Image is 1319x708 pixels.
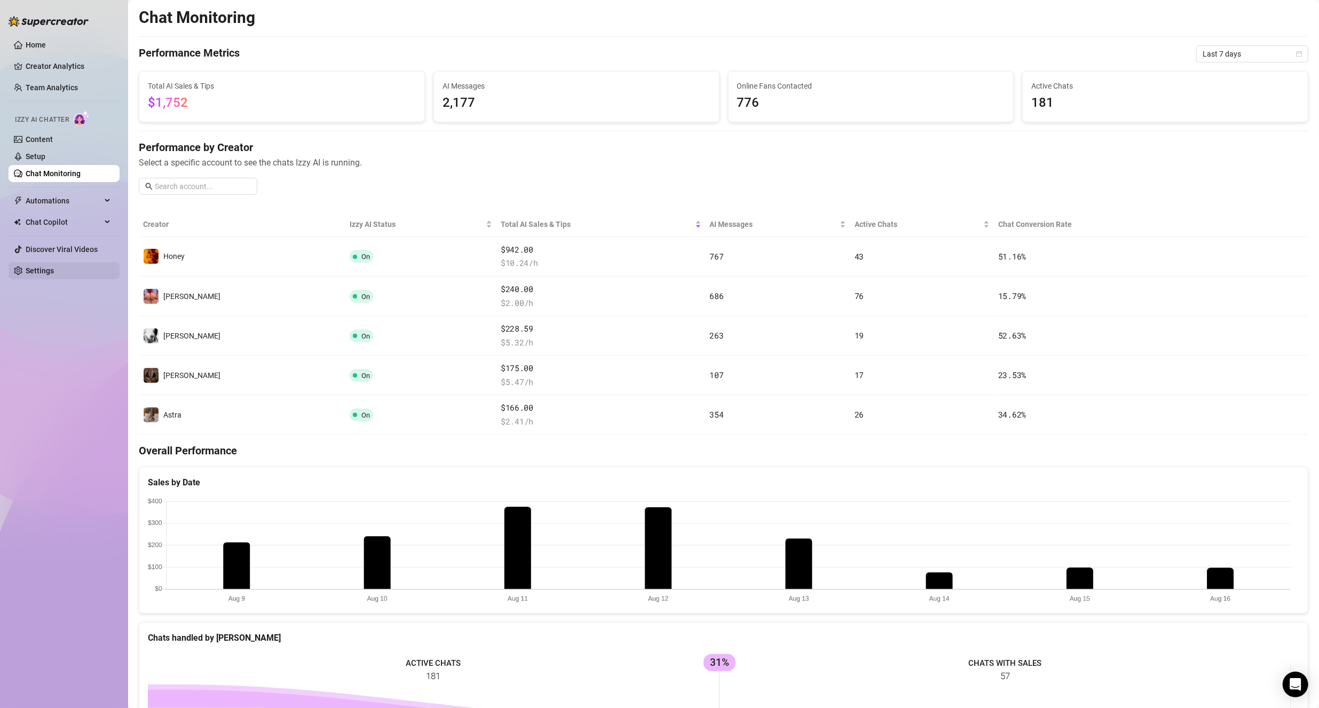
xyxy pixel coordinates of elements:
[501,243,701,256] span: $942.00
[144,249,159,264] img: Honey
[710,251,724,262] span: 767
[361,253,370,261] span: On
[26,214,101,231] span: Chat Copilot
[163,292,220,301] span: [PERSON_NAME]
[501,362,701,375] span: $175.00
[501,218,692,230] span: Total AI Sales & Tips
[139,443,1308,458] h4: Overall Performance
[73,111,90,126] img: AI Chatter
[144,289,159,304] img: Stella
[501,297,701,310] span: $ 2.00 /h
[26,266,54,275] a: Settings
[139,156,1308,169] span: Select a specific account to see the chats Izzy AI is running.
[855,330,864,341] span: 19
[26,58,111,75] a: Creator Analytics
[496,212,705,237] th: Total AI Sales & Tips
[710,369,724,380] span: 107
[501,257,701,270] span: $ 10.24 /h
[998,290,1026,301] span: 15.79 %
[26,152,45,161] a: Setup
[163,411,181,419] span: Astra
[14,218,21,226] img: Chat Copilot
[361,411,370,419] span: On
[163,252,185,261] span: Honey
[144,407,159,422] img: Astra
[501,402,701,414] span: $166.00
[1031,80,1299,92] span: Active Chats
[163,371,220,380] span: [PERSON_NAME]
[361,372,370,380] span: On
[14,196,22,205] span: thunderbolt
[855,290,864,301] span: 76
[26,83,78,92] a: Team Analytics
[26,41,46,49] a: Home
[144,328,159,343] img: Elsie
[26,135,53,144] a: Content
[345,212,496,237] th: Izzy AI Status
[737,80,1005,92] span: Online Fans Contacted
[443,80,710,92] span: AI Messages
[148,476,1299,489] div: Sales by Date
[361,293,370,301] span: On
[148,95,188,110] span: $1,752
[139,7,255,28] h2: Chat Monitoring
[737,93,1005,113] span: 776
[855,409,864,420] span: 26
[501,283,701,296] span: $240.00
[15,115,69,125] span: Izzy AI Chatter
[148,631,1299,644] div: Chats handled by [PERSON_NAME]
[998,409,1026,420] span: 34.62 %
[350,218,484,230] span: Izzy AI Status
[443,93,710,113] span: 2,177
[1296,51,1302,57] span: calendar
[501,336,701,349] span: $ 5.32 /h
[710,330,724,341] span: 263
[994,212,1191,237] th: Chat Conversion Rate
[145,183,153,190] span: search
[163,332,220,340] span: [PERSON_NAME]
[26,192,101,209] span: Automations
[155,180,251,192] input: Search account...
[710,218,838,230] span: AI Messages
[710,290,724,301] span: 686
[1283,672,1308,697] div: Open Intercom Messenger
[706,212,850,237] th: AI Messages
[139,140,1308,155] h4: Performance by Creator
[1203,46,1302,62] span: Last 7 days
[850,212,994,237] th: Active Chats
[139,45,240,62] h4: Performance Metrics
[998,369,1026,380] span: 23.53 %
[26,169,81,178] a: Chat Monitoring
[148,80,416,92] span: Total AI Sales & Tips
[855,218,981,230] span: Active Chats
[998,251,1026,262] span: 51.16 %
[710,409,724,420] span: 354
[139,212,345,237] th: Creator
[361,332,370,340] span: On
[998,330,1026,341] span: 52.63 %
[9,16,89,27] img: logo-BBDzfeDw.svg
[855,251,864,262] span: 43
[501,322,701,335] span: $228.59
[501,415,701,428] span: $ 2.41 /h
[26,245,98,254] a: Discover Viral Videos
[144,368,159,383] img: Nina
[501,376,701,389] span: $ 5.47 /h
[855,369,864,380] span: 17
[1031,93,1299,113] span: 181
